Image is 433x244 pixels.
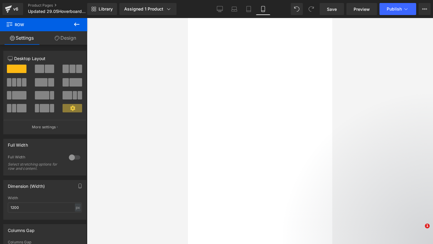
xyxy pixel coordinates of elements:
[241,3,256,15] a: Tablet
[44,31,87,45] a: Design
[124,6,172,12] div: Assigned 1 Product
[8,196,82,200] div: Width
[354,6,370,12] span: Preview
[75,203,81,212] div: px
[87,3,117,15] a: New Library
[28,3,97,8] a: Product Pages
[413,224,427,238] iframe: Intercom live chat
[99,6,113,12] span: Library
[8,180,45,189] div: Dimension (Width)
[8,203,82,212] input: auto
[327,6,337,12] span: Save
[12,5,20,13] div: v6
[8,55,82,62] p: Desktop Layout
[387,7,402,11] span: Publish
[6,18,66,31] span: Row
[32,124,56,130] p: More settings
[8,162,62,171] div: Select stretching options for row and content.
[291,3,303,15] button: Undo
[227,3,241,15] a: Laptop
[256,3,270,15] a: Mobile
[8,224,35,233] div: Columns Gap
[379,3,416,15] button: Publish
[28,9,86,14] span: Updated 29.05Hoverboard Template
[305,3,317,15] button: Redo
[8,139,28,148] div: Full Width
[346,3,377,15] a: Preview
[425,224,430,228] span: 1
[4,120,86,134] button: More settings
[8,155,63,161] div: Full Width
[213,3,227,15] a: Desktop
[419,3,431,15] button: More
[2,3,23,15] a: v6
